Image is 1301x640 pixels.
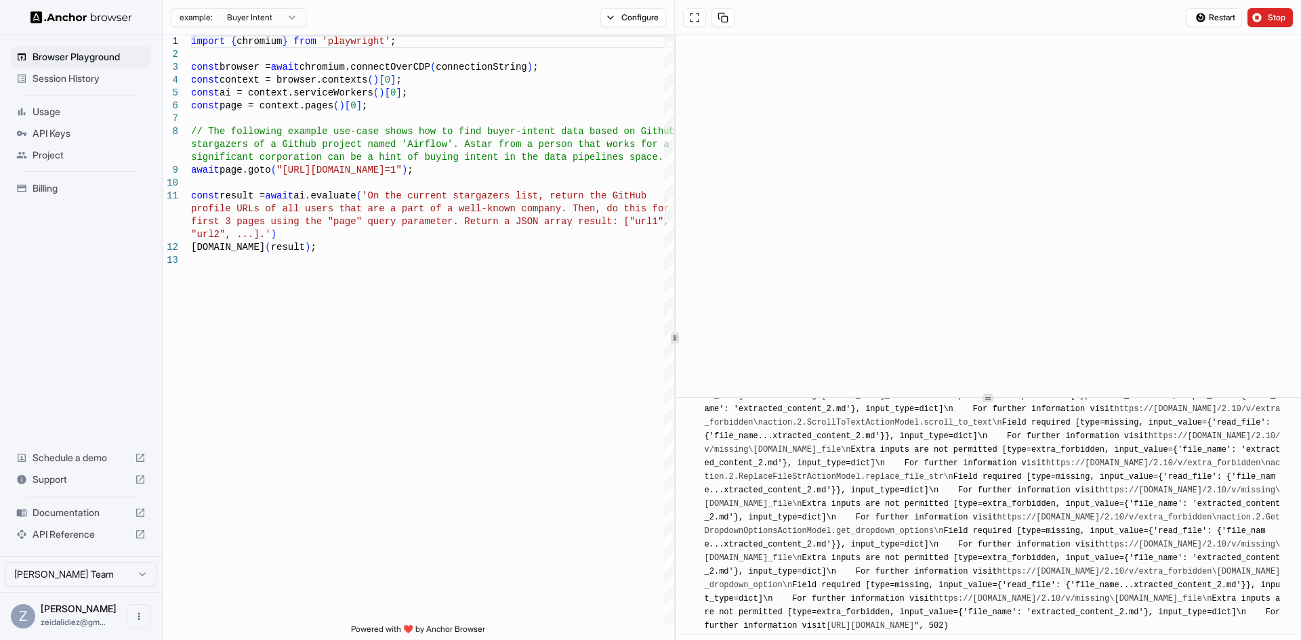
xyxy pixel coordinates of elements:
[385,87,390,98] span: [
[333,100,339,111] span: (
[33,506,129,519] span: Documentation
[527,62,533,72] span: )
[390,74,396,85] span: ]
[1268,12,1287,23] span: Stop
[265,242,270,253] span: (
[265,190,293,201] span: await
[180,12,213,23] span: example:
[470,139,669,150] span: star from a person that works for a
[476,216,669,227] span: turn a JSON array result: ["url1",
[271,62,300,72] span: await
[220,62,271,72] span: browser =
[33,50,146,64] span: Browser Playground
[396,74,401,85] span: ;
[191,100,220,111] span: const
[356,190,362,201] span: (
[191,139,470,150] span: stargazers of a Github project named 'Airflow'. A
[220,87,373,98] span: ai = context.serviceWorkers
[339,100,344,111] span: )
[430,62,436,72] span: (
[11,502,151,524] div: Documentation
[163,254,178,267] div: 13
[390,87,396,98] span: 0
[402,165,407,175] span: )
[41,617,106,627] span: zeidalidiez@gmail.com
[191,229,271,240] span: "url2", ...].'
[533,62,538,72] span: ;
[33,182,146,195] span: Billing
[163,164,178,177] div: 9
[310,242,316,253] span: ;
[407,165,413,175] span: ;
[163,112,178,125] div: 7
[163,35,178,48] div: 1
[220,190,265,201] span: result =
[351,624,485,640] span: Powered with ❤️ by Anchor Browser
[11,177,151,199] div: Billing
[373,87,379,98] span: (
[11,604,35,628] div: Z
[191,74,220,85] span: const
[163,74,178,87] div: 4
[236,36,282,47] span: chromium
[1186,8,1242,27] button: Restart
[33,473,129,486] span: Support
[33,528,129,541] span: API Reference
[1247,8,1293,27] button: Stop
[33,451,129,465] span: Schedule a demo
[191,242,265,253] span: [DOMAIN_NAME]
[362,100,367,111] span: ;
[191,126,476,137] span: // The following example use-case shows how to fin
[827,621,915,631] a: [URL][DOMAIN_NAME]
[163,87,178,100] div: 5
[367,74,373,85] span: (
[271,165,276,175] span: (
[600,8,666,27] button: Configure
[11,46,151,68] div: Browser Playground
[293,190,356,201] span: ai.evaluate
[293,36,316,47] span: from
[345,100,350,111] span: [
[220,165,271,175] span: page.goto
[356,100,362,111] span: ]
[396,87,401,98] span: ]
[271,229,276,240] span: )
[191,62,220,72] span: const
[220,74,367,85] span: context = browser.contexts
[11,447,151,469] div: Schedule a demo
[33,127,146,140] span: API Keys
[33,105,146,119] span: Usage
[231,36,236,47] span: {
[191,190,220,201] span: const
[163,241,178,254] div: 12
[300,62,430,72] span: chromium.connectOverCDP
[191,87,220,98] span: const
[11,123,151,144] div: API Keys
[385,74,390,85] span: 0
[683,8,706,27] button: Open in full screen
[276,165,385,175] span: "[URL][DOMAIN_NAME]
[390,36,396,47] span: ;
[163,125,178,138] div: 8
[350,100,356,111] span: 0
[1209,12,1235,23] span: Restart
[33,148,146,162] span: Project
[163,100,178,112] div: 6
[476,203,692,214] span: l-known company. Then, do this for the
[220,100,333,111] span: page = context.pages
[11,144,151,166] div: Project
[11,101,151,123] div: Usage
[385,165,402,175] span: =1"
[30,11,132,24] img: Anchor Logo
[271,242,305,253] span: result
[163,190,178,202] div: 11
[41,603,117,614] span: Zeid Diez
[379,87,384,98] span: )
[436,62,526,72] span: connectionString
[373,74,379,85] span: )
[33,72,146,85] span: Session History
[191,203,476,214] span: profile URLs of all users that are a part of a wel
[191,152,476,163] span: significant corporation can be a hint of buying in
[163,61,178,74] div: 3
[191,165,220,175] span: await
